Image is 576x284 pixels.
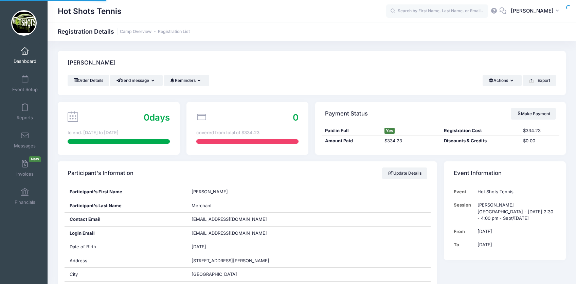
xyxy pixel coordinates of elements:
span: [PERSON_NAME] [511,7,554,15]
a: Registration List [158,29,190,34]
div: covered from total of $334.23 [196,129,299,136]
a: Make Payment [511,108,556,120]
span: Reports [17,115,33,121]
span: 0 [293,112,299,123]
div: days [144,111,170,124]
span: [PERSON_NAME] [192,189,228,194]
div: Date of Birth [65,240,186,254]
span: [EMAIL_ADDRESS][DOMAIN_NAME] [192,216,267,222]
span: Dashboard [14,58,36,64]
div: City [65,268,186,281]
h4: [PERSON_NAME] [68,53,115,73]
td: To [454,238,474,251]
button: [PERSON_NAME] [506,3,566,19]
a: InvoicesNew [9,156,41,180]
h4: Payment Status [325,104,368,123]
img: Hot Shots Tennis [11,10,37,36]
div: $0.00 [520,138,559,144]
div: Login Email [65,227,186,240]
span: [GEOGRAPHIC_DATA] [192,271,237,277]
a: Camp Overview [120,29,151,34]
td: Event [454,185,474,198]
div: Participant's First Name [65,185,186,199]
a: Update Details [382,167,427,179]
a: Messages [9,128,41,152]
span: Event Setup [12,87,38,92]
div: Discounts & Credits [440,138,520,144]
a: Event Setup [9,72,41,95]
div: Contact Email [65,213,186,226]
input: Search by First Name, Last Name, or Email... [386,4,488,18]
div: Participant's Last Name [65,199,186,213]
span: Invoices [16,171,34,177]
a: Reports [9,100,41,124]
button: Actions [483,75,522,86]
td: Session [454,198,474,225]
h1: Hot Shots Tennis [58,3,122,19]
span: Yes [384,128,395,134]
div: $334.23 [381,138,440,144]
span: 0 [144,112,149,123]
td: Hot Shots Tennis [474,185,556,198]
td: From [454,225,474,238]
a: Dashboard [9,43,41,67]
a: Financials [9,184,41,208]
button: Export [523,75,556,86]
div: Address [65,254,186,268]
span: [EMAIL_ADDRESS][DOMAIN_NAME] [192,230,276,237]
h4: Participant's Information [68,164,133,183]
div: Amount Paid [322,138,381,144]
span: Messages [14,143,36,149]
button: Reminders [164,75,209,86]
td: [PERSON_NAME][GEOGRAPHIC_DATA] - [DATE] 2:30 - 4:00 pm - Sept/[DATE] [474,198,556,225]
td: [DATE] [474,225,556,238]
button: Send message [110,75,163,86]
div: Paid in Full [322,127,381,134]
h4: Event Information [454,164,502,183]
span: Financials [15,199,35,205]
span: Merchant [192,203,212,208]
h1: Registration Details [58,28,190,35]
div: Registration Cost [440,127,520,134]
a: Order Details [68,75,109,86]
span: [DATE] [192,244,206,249]
div: $334.23 [520,127,559,134]
span: [STREET_ADDRESS][PERSON_NAME] [192,258,269,263]
div: to end. [DATE] to [DATE] [68,129,170,136]
td: [DATE] [474,238,556,251]
span: New [29,156,41,162]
